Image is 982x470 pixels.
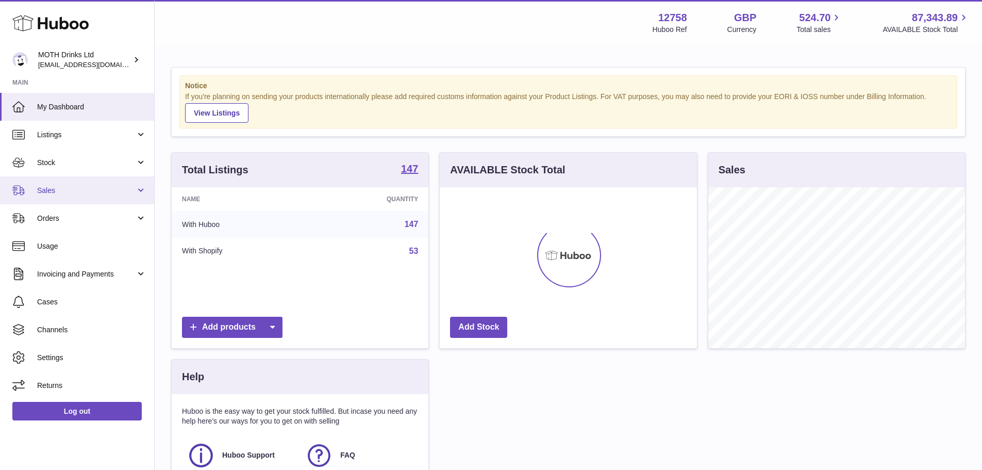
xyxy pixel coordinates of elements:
span: Cases [37,297,146,307]
td: With Shopify [172,238,310,265]
span: Channels [37,325,146,335]
span: Settings [37,353,146,363]
img: internalAdmin-12758@internal.huboo.com [12,52,28,68]
span: Huboo Support [222,450,275,460]
a: 87,343.89 AVAILABLE Stock Total [883,11,970,35]
a: Add Stock [450,317,507,338]
span: Sales [37,186,136,196]
div: MOTH Drinks Ltd [38,50,131,70]
span: Stock [37,158,136,168]
a: 147 [401,164,418,176]
th: Quantity [310,187,429,211]
strong: 12758 [658,11,687,25]
strong: 147 [401,164,418,174]
span: 524.70 [799,11,830,25]
a: FAQ [305,442,413,469]
p: Huboo is the easy way to get your stock fulfilled. But incase you need any help here's our ways f... [182,407,418,426]
a: 147 [405,220,419,229]
div: If you're planning on sending your products internationally please add required customs informati... [185,92,952,123]
span: FAQ [340,450,355,460]
a: 524.70 Total sales [796,11,842,35]
span: Invoicing and Payments [37,269,136,279]
th: Name [172,187,310,211]
a: View Listings [185,103,248,123]
span: [EMAIL_ADDRESS][DOMAIN_NAME] [38,60,152,69]
div: Huboo Ref [653,25,687,35]
span: Usage [37,241,146,251]
span: Returns [37,381,146,391]
h3: AVAILABLE Stock Total [450,163,565,177]
a: 53 [409,247,419,255]
div: Currency [727,25,757,35]
span: 87,343.89 [912,11,958,25]
strong: Notice [185,81,952,91]
a: Log out [12,402,142,420]
span: Orders [37,214,136,223]
span: Total sales [796,25,842,35]
h3: Help [182,370,204,384]
span: AVAILABLE Stock Total [883,25,970,35]
strong: GBP [734,11,756,25]
a: Huboo Support [187,442,295,469]
td: With Huboo [172,211,310,238]
a: Add products [182,317,282,338]
h3: Total Listings [182,163,248,177]
span: My Dashboard [37,102,146,112]
span: Listings [37,130,136,140]
h3: Sales [719,163,745,177]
